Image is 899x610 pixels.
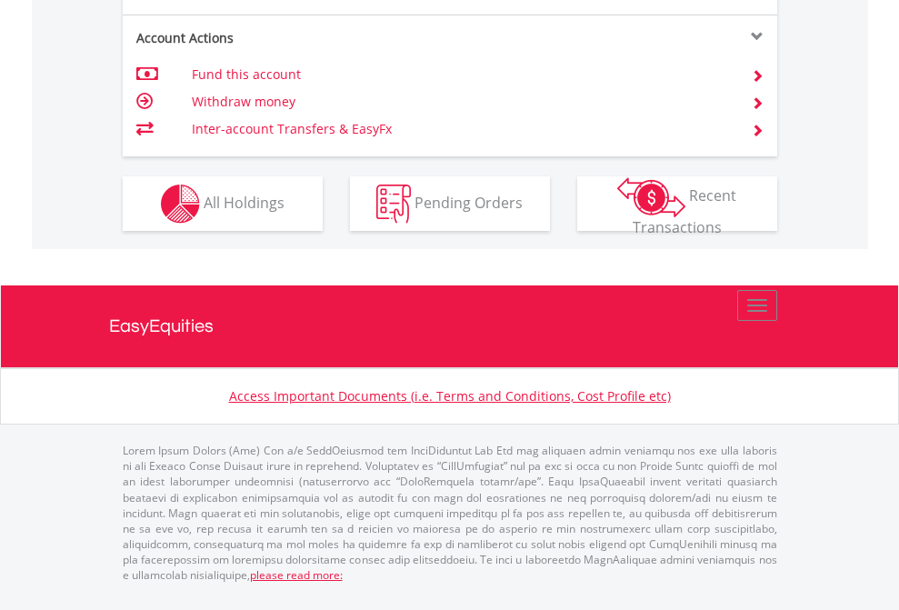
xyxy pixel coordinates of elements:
[109,285,791,367] a: EasyEquities
[617,177,685,217] img: transactions-zar-wht.png
[204,192,285,212] span: All Holdings
[123,29,450,47] div: Account Actions
[123,443,777,583] p: Lorem Ipsum Dolors (Ame) Con a/e SeddOeiusmod tem InciDiduntut Lab Etd mag aliquaen admin veniamq...
[415,192,523,212] span: Pending Orders
[350,176,550,231] button: Pending Orders
[577,176,777,231] button: Recent Transactions
[229,387,671,405] a: Access Important Documents (i.e. Terms and Conditions, Cost Profile etc)
[192,88,729,115] td: Withdraw money
[192,61,729,88] td: Fund this account
[376,185,411,224] img: pending_instructions-wht.png
[161,185,200,224] img: holdings-wht.png
[250,567,343,583] a: please read more:
[123,176,323,231] button: All Holdings
[192,115,729,143] td: Inter-account Transfers & EasyFx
